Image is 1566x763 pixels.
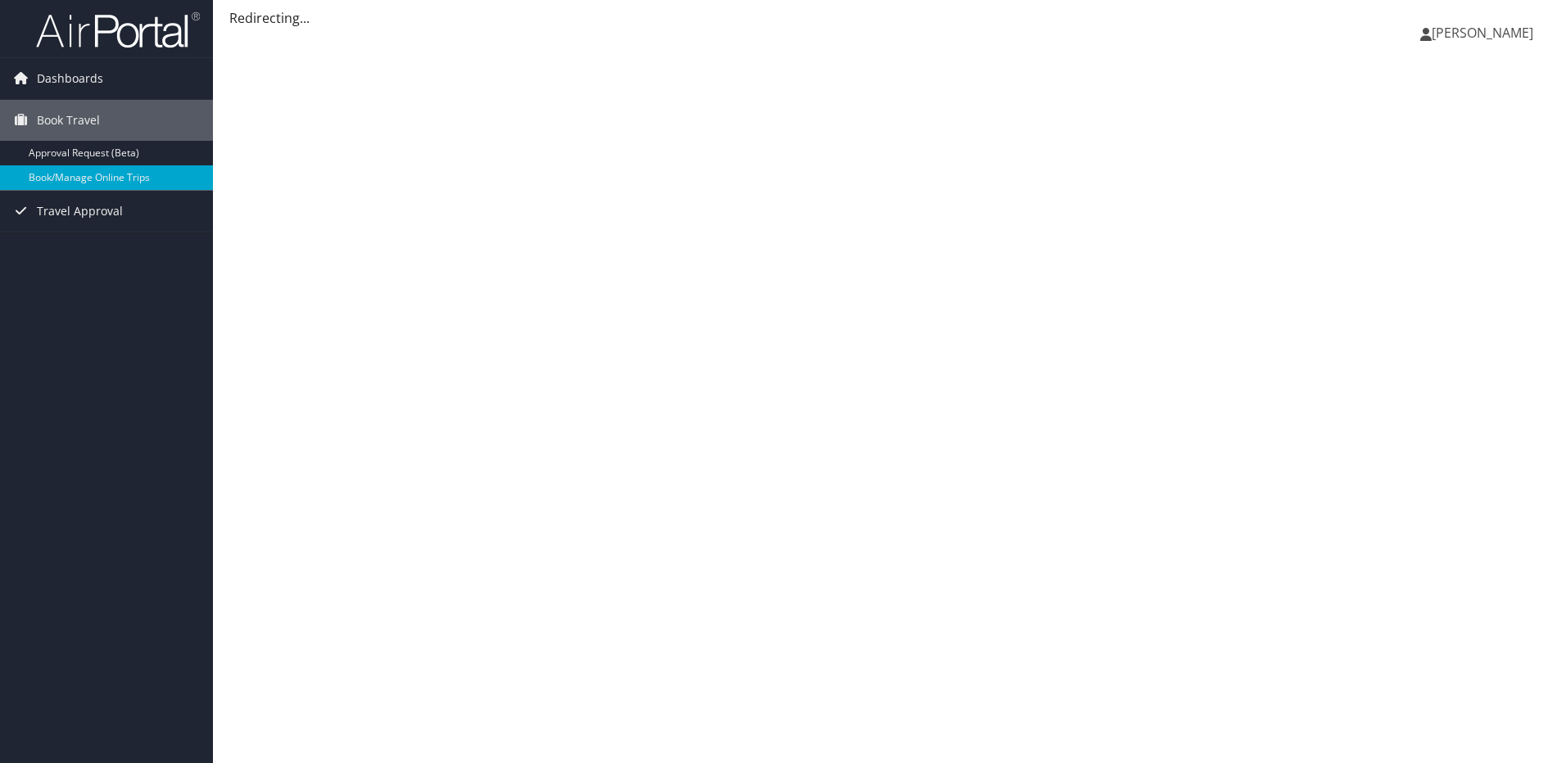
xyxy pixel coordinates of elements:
[37,100,100,141] span: Book Travel
[1420,8,1550,57] a: [PERSON_NAME]
[229,8,1550,28] div: Redirecting...
[37,191,123,232] span: Travel Approval
[1432,24,1533,42] span: [PERSON_NAME]
[37,58,103,99] span: Dashboards
[36,11,200,49] img: airportal-logo.png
